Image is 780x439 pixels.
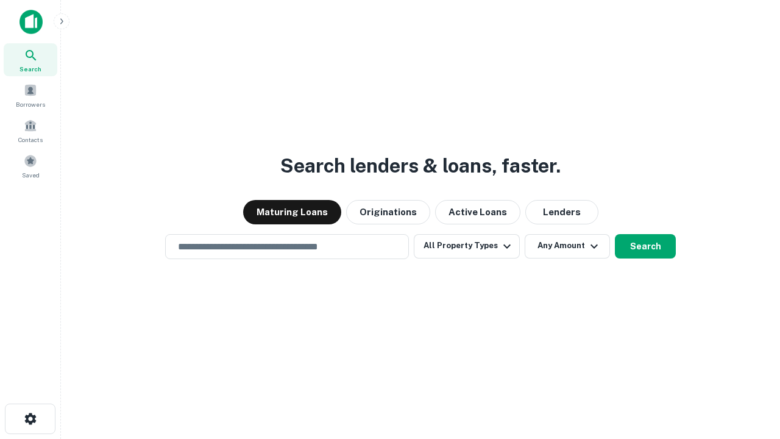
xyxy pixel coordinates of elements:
[414,234,520,259] button: All Property Types
[346,200,430,224] button: Originations
[4,149,57,182] a: Saved
[19,10,43,34] img: capitalize-icon.png
[16,99,45,109] span: Borrowers
[22,170,40,180] span: Saved
[615,234,676,259] button: Search
[435,200,520,224] button: Active Loans
[280,151,561,180] h3: Search lenders & loans, faster.
[525,200,598,224] button: Lenders
[719,341,780,400] iframe: Chat Widget
[4,43,57,76] a: Search
[18,135,43,145] span: Contacts
[4,79,57,112] a: Borrowers
[525,234,610,259] button: Any Amount
[19,64,41,74] span: Search
[243,200,341,224] button: Maturing Loans
[4,114,57,147] a: Contacts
